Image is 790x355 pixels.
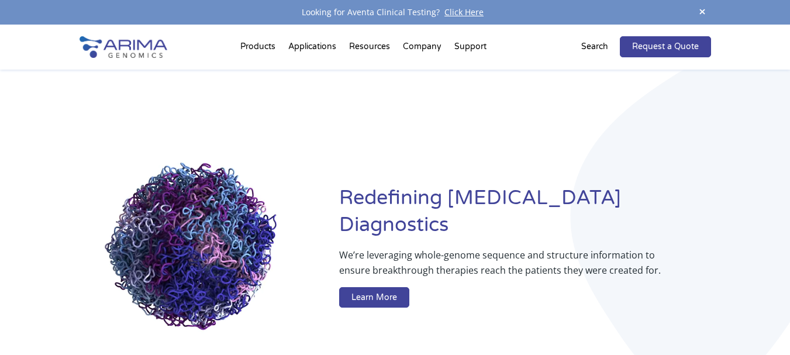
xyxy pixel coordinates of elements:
h1: Redefining [MEDICAL_DATA] Diagnostics [339,185,710,247]
p: We’re leveraging whole-genome sequence and structure information to ensure breakthrough therapies... [339,247,664,287]
div: Looking for Aventa Clinical Testing? [80,5,711,20]
iframe: Chat Widget [732,299,790,355]
p: Search [581,39,608,54]
a: Learn More [339,287,409,308]
a: Click Here [440,6,488,18]
img: Arima-Genomics-logo [80,36,167,58]
a: Request a Quote [620,36,711,57]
